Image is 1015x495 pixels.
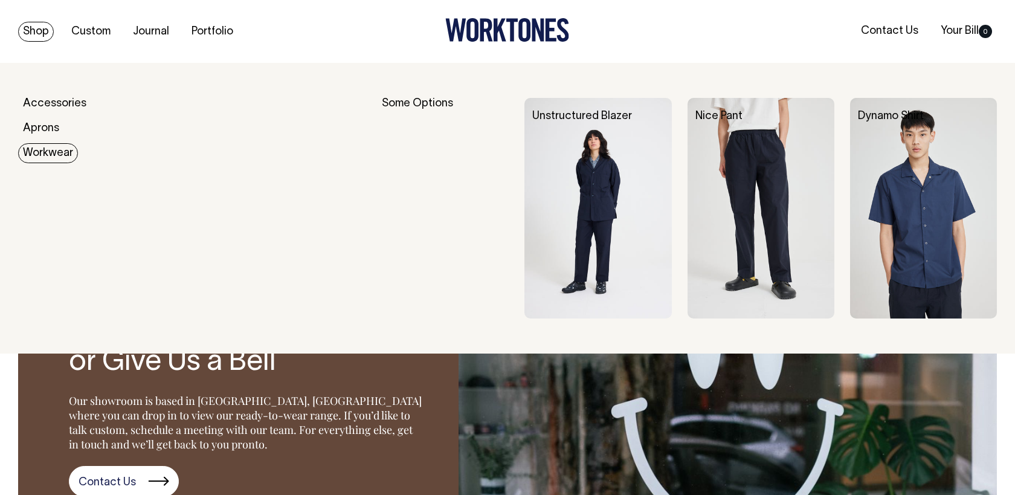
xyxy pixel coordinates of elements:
a: Your Bill0 [936,21,997,41]
a: Journal [128,22,174,42]
img: Unstructured Blazer [524,98,671,319]
img: Nice Pant [688,98,834,319]
a: Custom [66,22,115,42]
a: Contact Us [856,21,923,41]
a: Dynamo Shirt [858,111,924,121]
a: Portfolio [187,22,238,42]
img: Dynamo Shirt [850,98,997,319]
a: Unstructured Blazer [532,111,632,121]
a: Workwear [18,143,78,163]
a: Aprons [18,118,64,138]
p: Our showroom is based in [GEOGRAPHIC_DATA], [GEOGRAPHIC_DATA] where you can drop in to view our r... [69,393,422,451]
a: Nice Pant [695,111,743,121]
a: Accessories [18,94,91,114]
div: Some Options [382,98,509,319]
a: Shop [18,22,54,42]
span: 0 [979,25,992,38]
